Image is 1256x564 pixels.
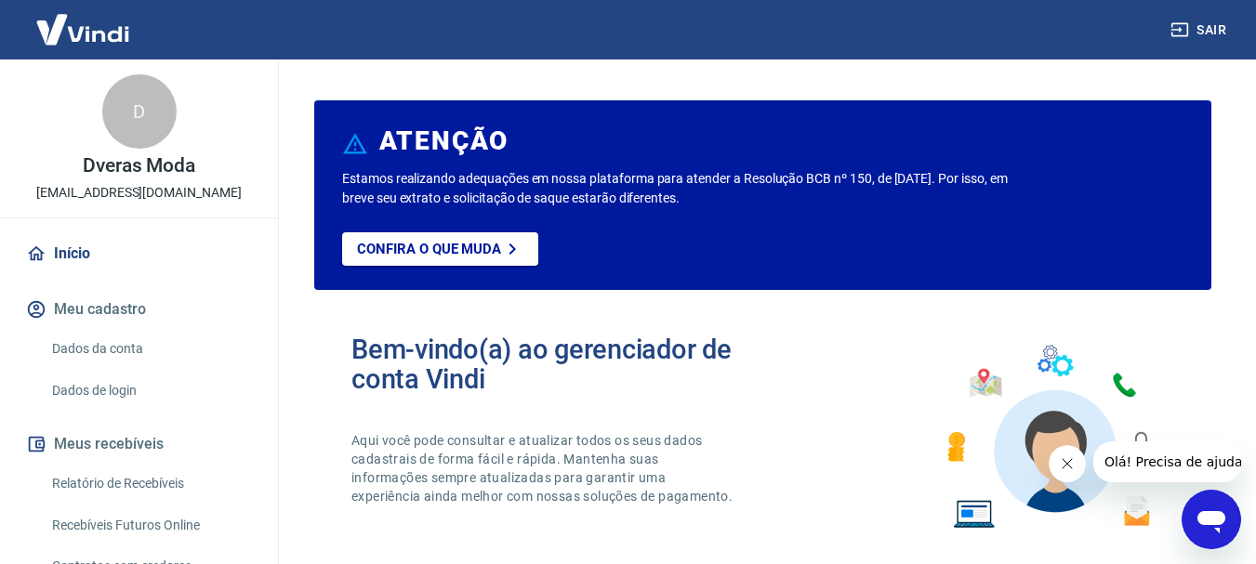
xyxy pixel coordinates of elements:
a: Relatório de Recebíveis [45,465,256,503]
iframe: Mensagem da empresa [1093,441,1241,482]
p: Estamos realizando adequações em nossa plataforma para atender a Resolução BCB nº 150, de [DATE].... [342,169,1015,208]
a: Dados de login [45,372,256,410]
iframe: Fechar mensagem [1049,445,1086,482]
span: Olá! Precisa de ajuda? [11,13,156,28]
iframe: Botão para abrir a janela de mensagens [1182,490,1241,549]
a: Confira o que muda [342,232,538,266]
div: D [102,74,177,149]
a: Início [22,233,256,274]
p: [EMAIL_ADDRESS][DOMAIN_NAME] [36,183,242,203]
button: Meus recebíveis [22,424,256,465]
p: Aqui você pode consultar e atualizar todos os seus dados cadastrais de forma fácil e rápida. Mant... [351,431,736,505]
a: Recebíveis Futuros Online [45,506,256,544]
img: Imagem de um avatar masculino com diversos icones exemplificando as funcionalidades do gerenciado... [931,334,1174,540]
h6: ATENÇÃO [379,132,509,151]
p: Dveras Moda [83,156,195,176]
h2: Bem-vindo(a) ao gerenciador de conta Vindi [351,334,763,394]
button: Meu cadastro [22,289,256,330]
p: Confira o que muda [357,241,501,257]
img: Vindi [22,1,143,58]
a: Dados da conta [45,330,256,368]
button: Sair [1167,13,1234,47]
